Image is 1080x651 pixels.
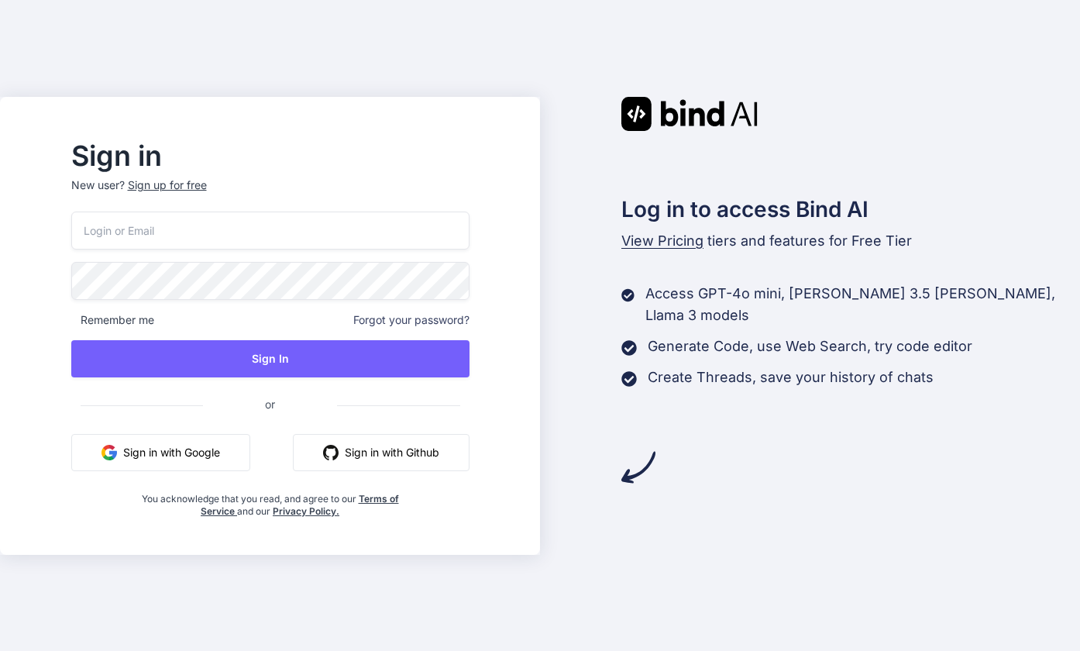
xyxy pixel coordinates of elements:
[71,143,469,168] h2: Sign in
[71,177,469,212] p: New user?
[273,505,339,517] a: Privacy Policy.
[621,232,703,249] span: View Pricing
[101,445,117,460] img: google
[71,434,250,471] button: Sign in with Google
[645,283,1080,326] p: Access GPT-4o mini, [PERSON_NAME] 3.5 [PERSON_NAME], Llama 3 models
[71,340,469,377] button: Sign In
[128,177,207,193] div: Sign up for free
[353,312,469,328] span: Forgot your password?
[293,434,469,471] button: Sign in with Github
[323,445,339,460] img: github
[137,484,403,518] div: You acknowledge that you read, and agree to our and our
[621,230,1080,252] p: tiers and features for Free Tier
[71,212,469,250] input: Login or Email
[621,450,655,484] img: arrow
[621,193,1080,226] h2: Log in to access Bind AI
[621,97,758,131] img: Bind AI logo
[203,385,337,423] span: or
[201,493,399,517] a: Terms of Service
[648,367,934,388] p: Create Threads, save your history of chats
[648,336,972,357] p: Generate Code, use Web Search, try code editor
[71,312,154,328] span: Remember me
